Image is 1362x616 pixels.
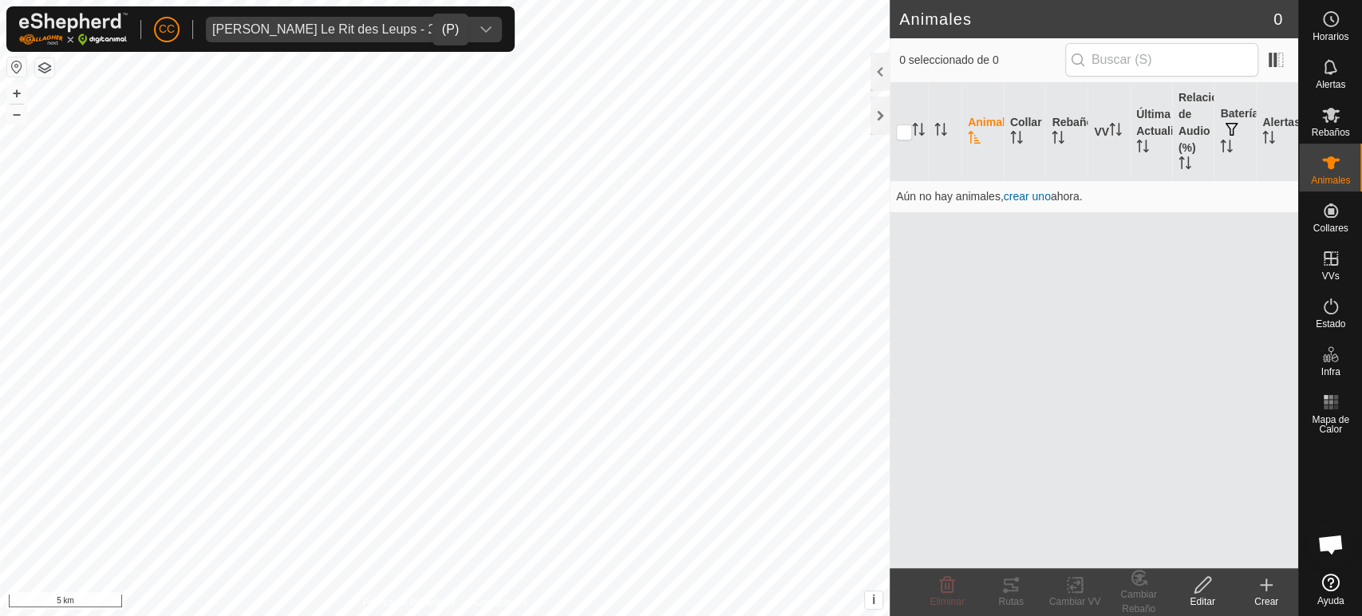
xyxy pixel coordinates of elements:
span: Animales [1311,176,1350,185]
p-sorticon: Activar para ordenar [1010,133,1023,146]
span: Alertas [1316,80,1345,89]
input: Buscar (S) [1065,43,1258,77]
p-sorticon: Activar para ordenar [1052,133,1064,146]
div: Cambiar VV [1043,594,1107,609]
p-sorticon: Activar para ordenar [912,125,925,138]
div: Cambiar Rebaño [1107,587,1171,616]
span: Horarios [1313,32,1348,41]
button: Restablecer Mapa [7,57,26,77]
th: Rebaño [1045,83,1088,181]
p-sorticon: Activar para ordenar [968,133,981,146]
p-sorticon: Activar para ordenar [934,125,947,138]
img: Logo Gallagher [19,13,128,45]
span: VVs [1321,271,1339,281]
span: Estado [1316,319,1345,329]
th: Collar [1004,83,1046,181]
th: Batería [1214,83,1256,181]
div: Editar [1171,594,1234,609]
span: Eliminar [930,596,964,607]
p-sorticon: Activar para ordenar [1109,125,1122,138]
span: EARL Le Rit des Leups - 24133 [206,17,470,42]
span: 0 [1273,7,1282,31]
p-sorticon: Activar para ordenar [1220,142,1233,155]
button: Capas del Mapa [35,58,54,77]
th: Última Actualización [1130,83,1172,181]
span: crear uno [1004,190,1051,203]
span: Collares [1313,223,1348,233]
th: Animal [961,83,1004,181]
th: VV [1088,83,1130,181]
td: Aún no hay animales, ahora. [890,180,1298,212]
div: Crear [1234,594,1298,609]
h2: Animales [899,10,1273,29]
span: Ayuda [1317,596,1344,606]
span: Infra [1321,367,1340,377]
p-sorticon: Activar para ordenar [1178,159,1191,172]
th: Relación de Audio (%) [1172,83,1214,181]
p-sorticon: Activar para ordenar [1262,133,1275,146]
a: Contáctenos [473,595,527,610]
a: Política de Privacidad [362,595,454,610]
div: Chat abierto [1307,520,1355,568]
button: + [7,84,26,103]
span: 0 seleccionado de 0 [899,52,1065,69]
span: i [872,593,875,606]
button: i [865,591,882,609]
span: Mapa de Calor [1303,415,1358,434]
span: Rebaños [1311,128,1349,137]
span: CC [159,21,175,38]
th: Alertas [1256,83,1298,181]
div: [PERSON_NAME] Le Rit des Leups - 24133 [212,23,464,36]
div: dropdown trigger [470,17,502,42]
a: Ayuda [1299,567,1362,612]
button: – [7,105,26,124]
p-sorticon: Activar para ordenar [1136,142,1149,155]
div: Rutas [979,594,1043,609]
